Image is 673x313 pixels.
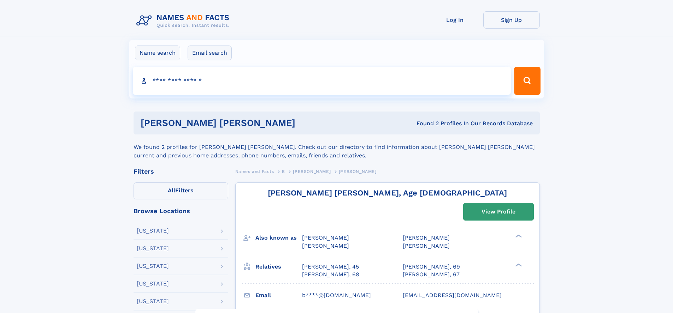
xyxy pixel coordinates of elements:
div: [US_STATE] [137,228,169,234]
img: Logo Names and Facts [134,11,235,30]
div: View Profile [482,204,515,220]
input: search input [133,67,511,95]
span: [PERSON_NAME] [339,169,377,174]
label: Email search [188,46,232,60]
span: [PERSON_NAME] [403,234,450,241]
span: All [168,187,175,194]
a: [PERSON_NAME], 45 [302,263,359,271]
a: [PERSON_NAME], 69 [403,263,460,271]
div: [US_STATE] [137,299,169,304]
span: [PERSON_NAME] [302,242,349,249]
label: Filters [134,182,228,199]
div: [US_STATE] [137,281,169,287]
a: View Profile [464,203,533,220]
a: [PERSON_NAME] [PERSON_NAME], Age [DEMOGRAPHIC_DATA] [268,188,507,197]
div: Found 2 Profiles In Our Records Database [356,120,533,127]
span: [PERSON_NAME] [302,234,349,241]
h3: Also known as [255,232,302,244]
span: [PERSON_NAME] [293,169,331,174]
div: Browse Locations [134,208,228,214]
div: [US_STATE] [137,246,169,251]
a: [PERSON_NAME], 67 [403,271,460,278]
a: [PERSON_NAME], 68 [302,271,359,278]
div: ❯ [514,234,522,239]
a: Log In [427,11,483,29]
a: Names and Facts [235,167,274,176]
span: B [282,169,285,174]
h3: Relatives [255,261,302,273]
a: Sign Up [483,11,540,29]
div: Filters [134,168,228,175]
label: Name search [135,46,180,60]
span: [PERSON_NAME] [403,242,450,249]
a: [PERSON_NAME] [293,167,331,176]
h3: Email [255,289,302,301]
h1: [PERSON_NAME] [PERSON_NAME] [141,119,356,127]
a: B [282,167,285,176]
span: [EMAIL_ADDRESS][DOMAIN_NAME] [403,292,502,299]
button: Search Button [514,67,540,95]
div: ❯ [514,263,522,267]
div: We found 2 profiles for [PERSON_NAME] [PERSON_NAME]. Check out our directory to find information ... [134,134,540,160]
div: [US_STATE] [137,263,169,269]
